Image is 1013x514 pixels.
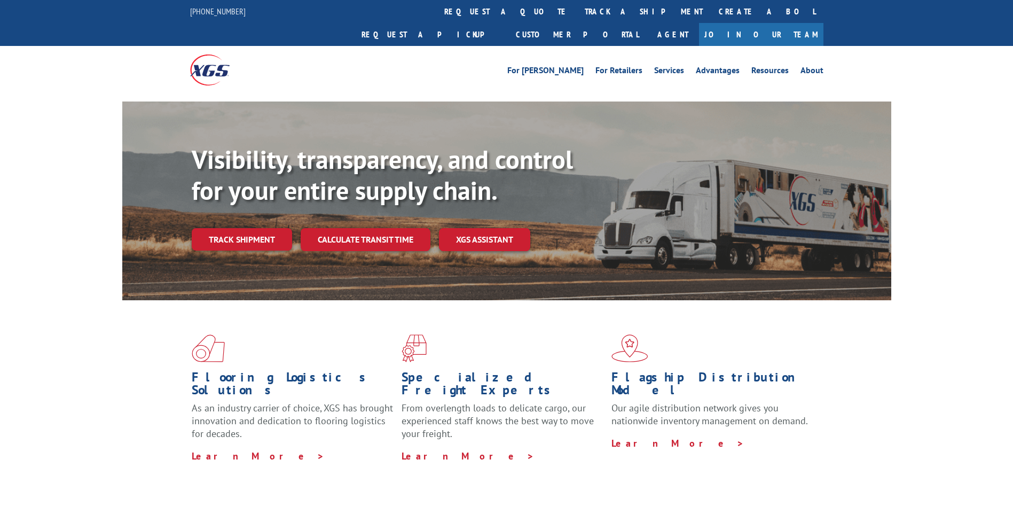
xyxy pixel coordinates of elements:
a: For Retailers [595,66,642,78]
a: Request a pickup [354,23,508,46]
a: For [PERSON_NAME] [507,66,584,78]
a: [PHONE_NUMBER] [190,6,246,17]
h1: Specialized Freight Experts [402,371,603,402]
a: Resources [751,66,789,78]
a: Services [654,66,684,78]
a: Track shipment [192,228,292,251]
a: Customer Portal [508,23,647,46]
b: Visibility, transparency, and control for your entire supply chain. [192,143,573,207]
a: Join Our Team [699,23,823,46]
img: xgs-icon-flagship-distribution-model-red [611,334,648,362]
p: From overlength loads to delicate cargo, our experienced staff knows the best way to move your fr... [402,402,603,449]
img: xgs-icon-focused-on-flooring-red [402,334,427,362]
h1: Flooring Logistics Solutions [192,371,394,402]
img: xgs-icon-total-supply-chain-intelligence-red [192,334,225,362]
a: Learn More > [611,437,744,449]
a: Agent [647,23,699,46]
a: Calculate transit time [301,228,430,251]
h1: Flagship Distribution Model [611,371,813,402]
a: Learn More > [192,450,325,462]
a: Advantages [696,66,740,78]
a: Learn More > [402,450,535,462]
a: XGS ASSISTANT [439,228,530,251]
span: Our agile distribution network gives you nationwide inventory management on demand. [611,402,808,427]
a: About [800,66,823,78]
span: As an industry carrier of choice, XGS has brought innovation and dedication to flooring logistics... [192,402,393,440]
